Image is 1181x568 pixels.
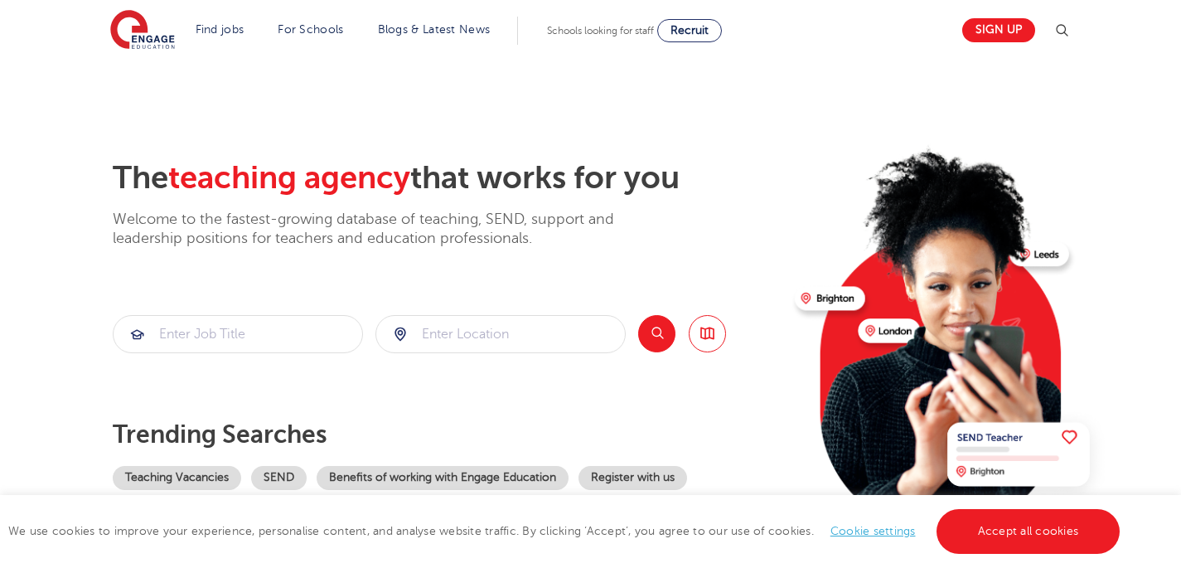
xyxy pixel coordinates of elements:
[378,23,491,36] a: Blogs & Latest News
[8,525,1124,537] span: We use cookies to improve your experience, personalise content, and analyse website traffic. By c...
[278,23,343,36] a: For Schools
[113,315,363,353] div: Submit
[113,159,782,197] h2: The that works for you
[578,466,687,490] a: Register with us
[168,160,410,196] span: teaching agency
[830,525,916,537] a: Cookie settings
[937,509,1120,554] a: Accept all cookies
[113,466,241,490] a: Teaching Vacancies
[962,18,1035,42] a: Sign up
[251,466,307,490] a: SEND
[670,24,709,36] span: Recruit
[375,315,626,353] div: Submit
[114,316,362,352] input: Submit
[638,315,675,352] button: Search
[317,466,569,490] a: Benefits of working with Engage Education
[196,23,244,36] a: Find jobs
[376,316,625,352] input: Submit
[110,10,175,51] img: Engage Education
[657,19,722,42] a: Recruit
[113,210,660,249] p: Welcome to the fastest-growing database of teaching, SEND, support and leadership positions for t...
[547,25,654,36] span: Schools looking for staff
[113,420,782,449] p: Trending searches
